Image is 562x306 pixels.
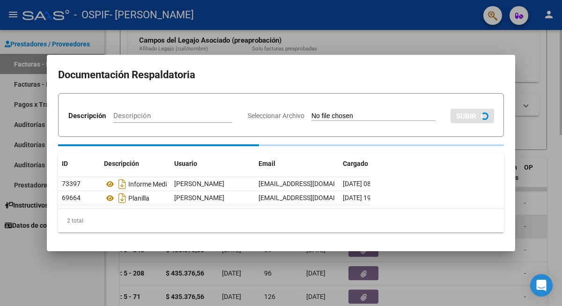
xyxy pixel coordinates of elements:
button: SUBIR [451,109,494,123]
span: [DATE] 19:35 [343,194,380,202]
div: Open Intercom Messenger [530,274,553,297]
span: Email [259,160,275,167]
span: [PERSON_NAME] [174,180,224,187]
datatable-header-cell: Usuario [170,154,255,174]
datatable-header-cell: ID [58,154,100,174]
datatable-header-cell: Descripción [100,154,170,174]
span: Seleccionar Archivo [248,112,304,119]
i: Descargar documento [116,177,128,192]
i: Descargar documento [116,191,128,206]
div: Informe Medio 2025 [104,177,167,192]
span: [DATE] 08:54 [343,180,380,187]
span: 73397 [62,180,81,187]
span: Descripción [104,160,139,167]
div: 2 total [58,209,504,232]
p: Descripción [68,111,106,121]
datatable-header-cell: Email [255,154,339,174]
div: Planilla [104,191,167,206]
span: ID [62,160,68,167]
span: Usuario [174,160,197,167]
span: SUBIR [456,112,476,120]
span: 69664 [62,194,81,202]
datatable-header-cell: Cargado [339,154,409,174]
span: Cargado [343,160,368,167]
span: [EMAIL_ADDRESS][DOMAIN_NAME] [259,180,362,187]
h2: Documentación Respaldatoria [58,66,504,84]
span: [PERSON_NAME] [174,194,224,202]
span: [EMAIL_ADDRESS][DOMAIN_NAME] [259,194,362,202]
